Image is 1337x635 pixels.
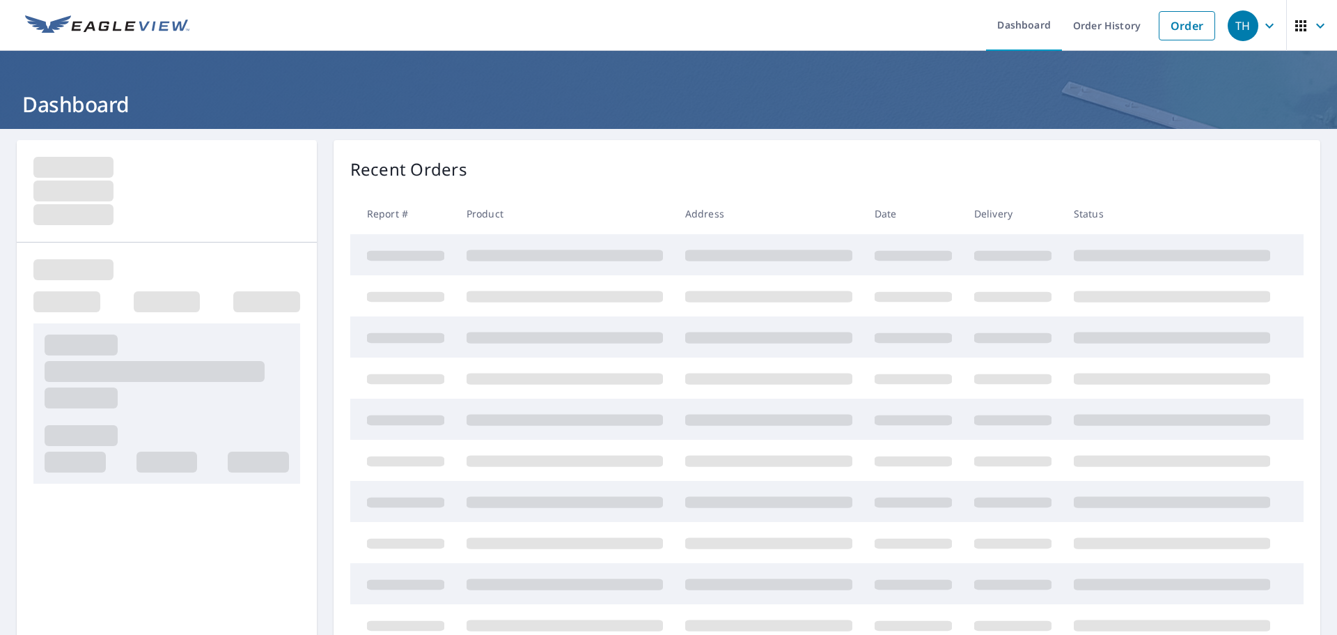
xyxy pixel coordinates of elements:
[17,90,1320,118] h1: Dashboard
[350,157,467,182] p: Recent Orders
[455,193,674,234] th: Product
[1063,193,1281,234] th: Status
[674,193,863,234] th: Address
[963,193,1063,234] th: Delivery
[863,193,963,234] th: Date
[25,15,189,36] img: EV Logo
[350,193,455,234] th: Report #
[1228,10,1258,41] div: TH
[1159,11,1215,40] a: Order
